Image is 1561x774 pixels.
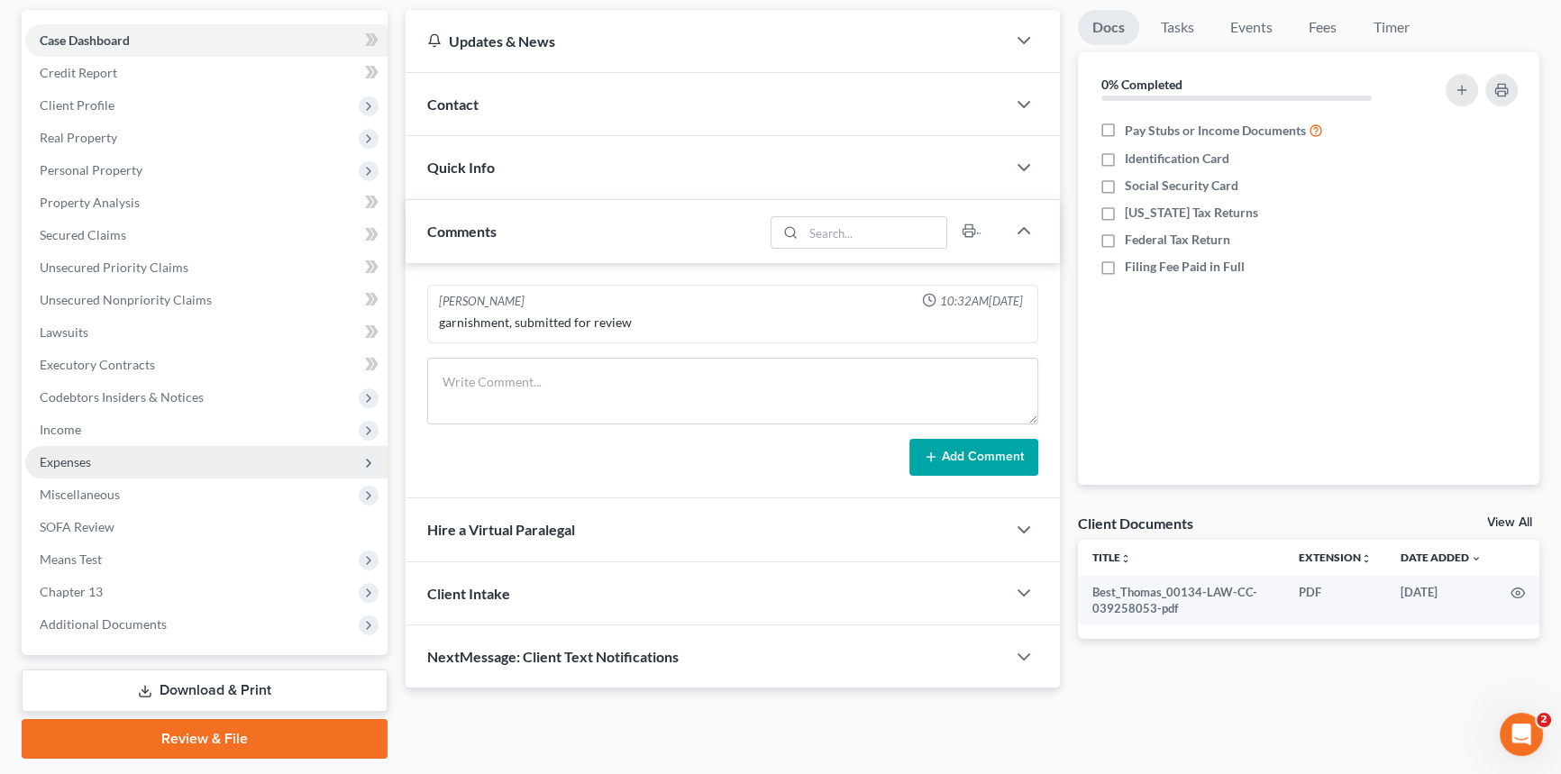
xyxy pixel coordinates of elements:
span: Lawsuits [40,324,88,340]
a: View All [1487,516,1532,529]
span: Expenses [40,454,91,469]
span: Federal Tax Return [1125,231,1230,249]
a: Property Analysis [25,187,388,219]
span: Means Test [40,551,102,567]
a: Extensionunfold_more [1299,551,1372,564]
span: Contact [427,96,479,113]
a: Secured Claims [25,219,388,251]
span: Social Security Card [1125,177,1238,195]
iframe: Intercom live chat [1500,713,1543,756]
i: unfold_more [1361,553,1372,564]
button: Add Comment [909,439,1038,477]
span: Hire a Virtual Paralegal [427,521,575,538]
span: Property Analysis [40,195,140,210]
i: expand_more [1471,553,1482,564]
span: Real Property [40,130,117,145]
strong: 0% Completed [1101,77,1182,92]
span: Unsecured Nonpriority Claims [40,292,212,307]
span: Additional Documents [40,616,167,632]
span: 10:32AM[DATE] [940,293,1023,310]
span: [US_STATE] Tax Returns [1125,204,1258,222]
div: garnishment, submitted for review [439,314,1027,332]
a: Fees [1294,10,1352,45]
span: Executory Contracts [40,357,155,372]
span: Unsecured Priority Claims [40,260,188,275]
span: Client Intake [427,585,510,602]
a: Events [1216,10,1287,45]
a: Unsecured Nonpriority Claims [25,284,388,316]
a: Tasks [1146,10,1209,45]
span: Client Profile [40,97,114,113]
a: Download & Print [22,669,388,712]
a: Docs [1078,10,1139,45]
div: [PERSON_NAME] [439,293,525,310]
div: Updates & News [427,32,984,50]
span: 2 [1537,713,1551,727]
a: Credit Report [25,57,388,89]
span: Filing Fee Paid in Full [1125,258,1245,276]
span: Case Dashboard [40,32,130,48]
span: Chapter 13 [40,584,103,599]
span: Credit Report [40,65,117,80]
span: Quick Info [427,159,495,176]
a: Lawsuits [25,316,388,349]
td: PDF [1284,576,1386,625]
span: Secured Claims [40,227,126,242]
td: Best_Thomas_00134-LAW-CC-039258053-pdf [1078,576,1285,625]
span: Pay Stubs or Income Documents [1125,122,1306,140]
span: NextMessage: Client Text Notifications [427,648,679,665]
a: Executory Contracts [25,349,388,381]
span: SOFA Review [40,519,114,534]
span: Codebtors Insiders & Notices [40,389,204,405]
input: Search... [803,217,946,248]
td: [DATE] [1386,576,1496,625]
a: SOFA Review [25,511,388,543]
a: Case Dashboard [25,24,388,57]
span: Income [40,422,81,437]
div: Client Documents [1078,514,1193,533]
span: Personal Property [40,162,142,178]
span: Identification Card [1125,150,1229,168]
span: Miscellaneous [40,487,120,502]
span: Comments [427,223,497,240]
a: Date Added expand_more [1401,551,1482,564]
a: Review & File [22,719,388,759]
i: unfold_more [1120,553,1131,564]
a: Timer [1359,10,1424,45]
a: Titleunfold_more [1092,551,1131,564]
a: Unsecured Priority Claims [25,251,388,284]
